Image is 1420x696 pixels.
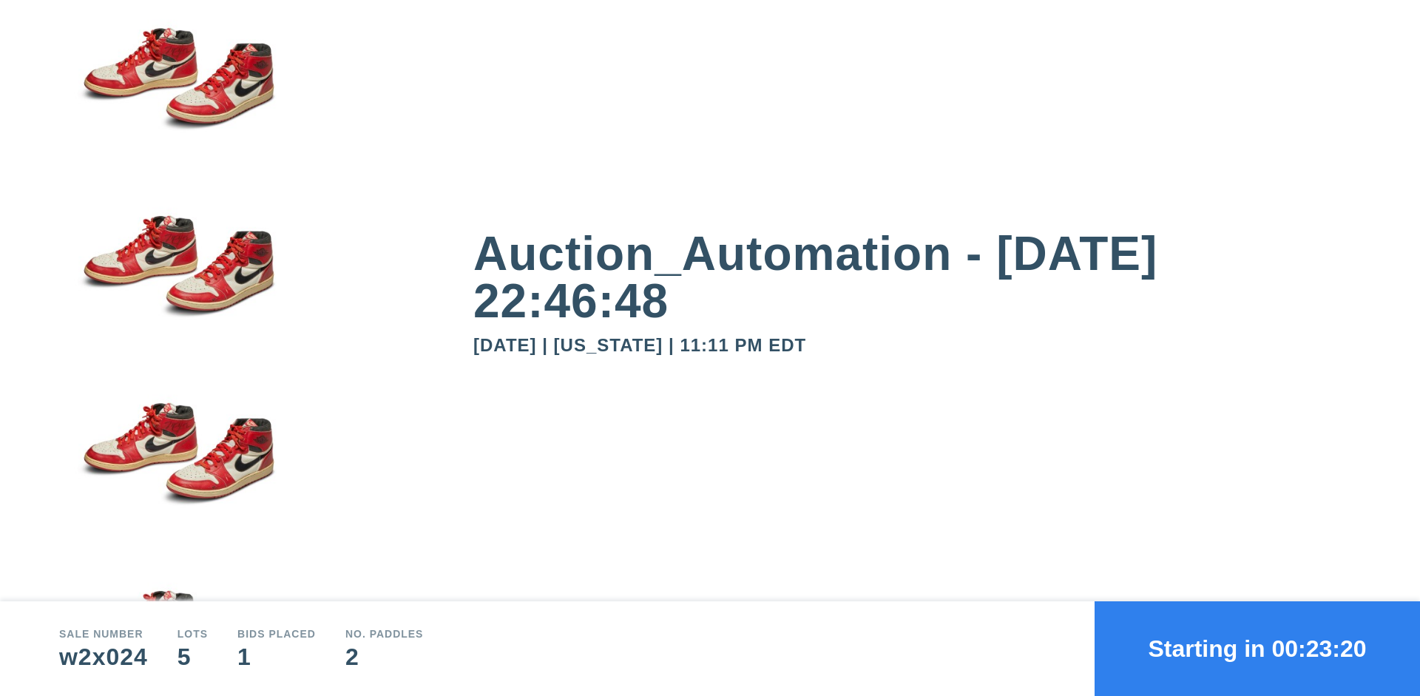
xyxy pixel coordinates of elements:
div: Sale number [59,629,148,639]
div: w2x024 [59,645,148,669]
div: Bids Placed [237,629,316,639]
img: small [59,376,296,564]
div: [DATE] | [US_STATE] | 11:11 PM EDT [473,337,1361,354]
div: Lots [177,629,208,639]
div: 5 [177,645,208,669]
div: No. Paddles [345,629,424,639]
div: 1 [237,645,316,669]
div: 2 [345,645,424,669]
button: Starting in 00:23:20 [1095,601,1420,696]
img: small [59,188,296,376]
div: Auction_Automation - [DATE] 22:46:48 [473,230,1361,325]
img: small [59,1,296,189]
